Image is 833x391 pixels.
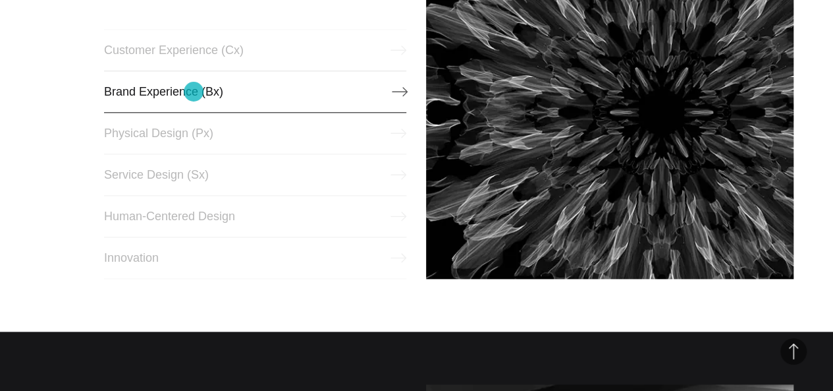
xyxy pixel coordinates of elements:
[104,71,407,113] a: Brand Experience (Bx)
[780,338,807,365] button: Back to Top
[104,112,407,154] a: Physical Design (Px)
[104,29,407,71] a: Customer Experience (Cx)
[104,195,407,237] a: Human-Centered Design
[104,154,407,196] a: Service Design (Sx)
[104,237,407,279] a: Innovation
